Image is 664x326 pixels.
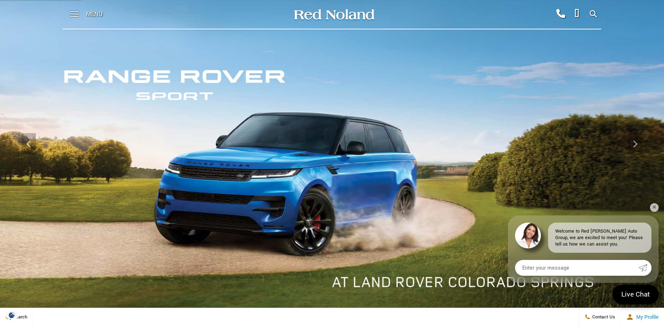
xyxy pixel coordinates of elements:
span: Live Chat [618,290,654,299]
span: Contact Us [590,314,615,320]
div: Previous [22,133,36,155]
img: Agent profile photo [515,223,541,248]
a: Submit [639,260,651,276]
a: Live Chat [613,285,659,304]
span: My Profile [633,314,659,320]
input: Enter your message [515,260,639,276]
img: Red Noland Auto Group [293,8,375,21]
section: Click to Open Cookie Consent Modal [4,311,20,319]
img: Opt-Out Icon [4,311,20,319]
button: Open user profile menu [621,308,664,326]
div: Welcome to Red [PERSON_NAME] Auto Group, we are excited to meet you! Please tell us how we can as... [548,223,651,253]
div: Next [628,133,642,155]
